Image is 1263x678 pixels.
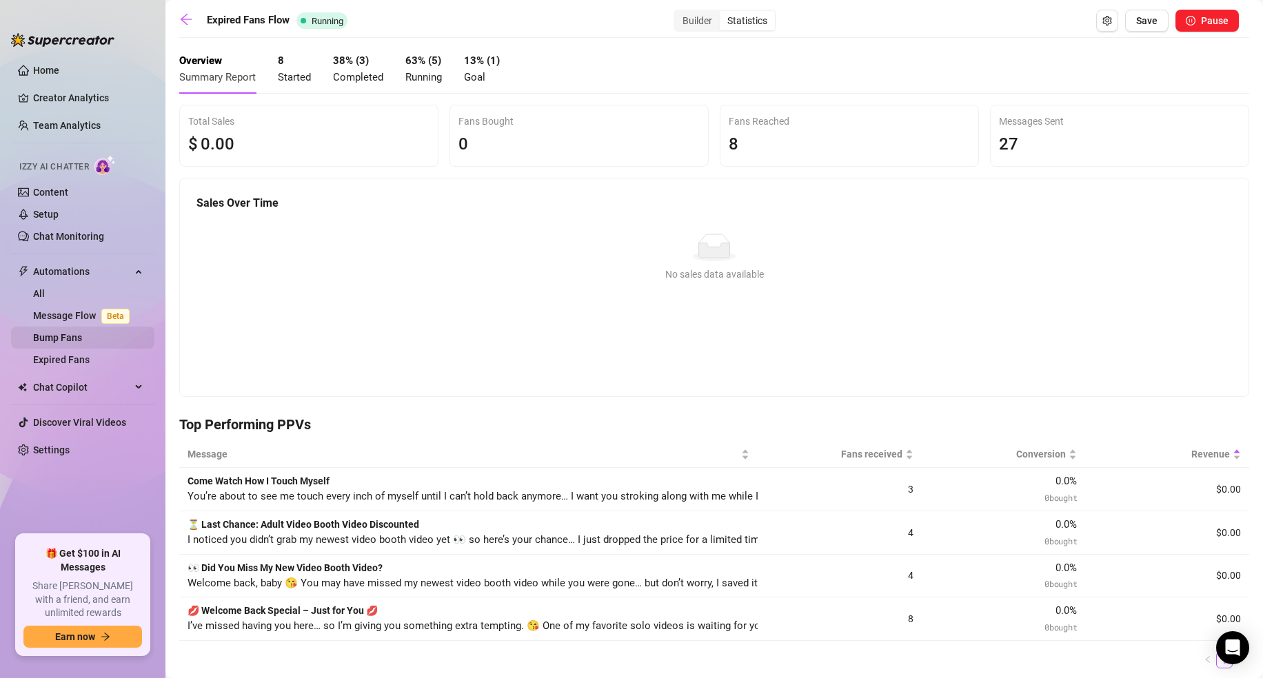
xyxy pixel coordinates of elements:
span: Summary Report [179,71,256,83]
span: 0 [458,134,468,154]
strong: ⏳ Last Chance: Adult Video Booth Video Discounted [188,519,419,530]
span: 0 bought [1044,535,1077,546]
span: You’re about to see me touch every inch of myself until I can’t hold back anymore… I want you str... [188,490,881,502]
span: Earn now [55,631,95,642]
span: Revenue [1093,446,1230,462]
span: 0 bought [1044,621,1077,633]
a: Chat Monitoring [33,231,104,242]
span: .00 [210,134,234,154]
div: Builder [675,11,720,30]
a: Creator Analytics [33,87,143,109]
a: Bump Fans [33,332,82,343]
button: Pause [1175,10,1239,32]
td: 8 [758,597,922,641]
div: Fans Reached [729,114,970,129]
th: Conversion [922,441,1086,468]
a: Team Analytics [33,120,101,131]
div: Fans Bought [458,114,700,129]
a: Home [33,65,59,76]
span: Share [PERSON_NAME] with a friend, and earn unlimited rewards [23,579,142,620]
a: Expired Fans [33,354,90,365]
span: 0.0 % [1055,518,1077,531]
button: Earn nowarrow-right [23,626,142,648]
strong: 63 % ( 5 ) [405,54,441,67]
button: Save Flow [1125,10,1169,32]
div: Statistics [720,11,775,30]
th: Revenue [1085,441,1249,468]
div: Messages Sent [999,114,1240,129]
span: 0.0 % [1055,562,1077,574]
span: 0.0 % [1055,475,1077,487]
a: Message FlowBeta [33,310,135,321]
div: No sales data available [202,267,1226,282]
td: 4 [758,511,922,555]
span: 🎁 Get $100 in AI Messages [23,547,142,574]
span: 0.0 % [1055,604,1077,617]
button: Open Exit Rules [1096,10,1118,32]
span: 0 bought [1044,492,1077,503]
div: Open Intercom Messenger [1216,631,1249,664]
span: arrow-right [101,632,110,641]
td: $0.00 [1085,555,1249,598]
span: Chat Copilot [33,376,131,398]
a: Content [33,187,68,198]
span: Beta [101,309,130,324]
button: left [1200,652,1216,668]
td: 3 [758,468,922,511]
h5: Sales Over Time [196,195,1232,212]
span: Fans received [766,446,902,462]
span: Izzy AI Chatter [19,161,89,174]
span: 0 [201,134,210,154]
td: 4 [758,555,922,598]
span: Conversion [930,446,1067,462]
th: Fans received [758,441,922,468]
li: Previous Page [1200,652,1216,668]
a: Settings [33,444,70,455]
strong: 13% (1) [464,54,500,67]
a: arrow-left [179,12,200,29]
div: segmented control [674,10,776,32]
img: AI Chatter [94,155,116,175]
div: Total Sales [188,114,430,129]
img: logo-BBDzfeDw.svg [11,33,114,47]
span: Goal [464,71,485,83]
td: $0.00 [1085,597,1249,641]
a: Discover Viral Videos [33,417,126,428]
span: 27 [999,134,1018,154]
img: Chat Copilot [18,382,27,392]
span: Running [405,71,442,83]
th: Message [179,441,758,468]
td: $0.00 [1085,511,1249,555]
span: Completed [333,71,383,83]
a: Setup [33,209,59,220]
span: Save [1136,15,1158,26]
span: Started [278,71,311,83]
span: thunderbolt [18,266,29,277]
span: arrow-left [179,12,193,26]
strong: 👀 Did You Miss My New Video Booth Video? [188,562,383,573]
strong: Come Watch How I Touch Myself [188,475,330,486]
span: $ [188,132,198,158]
span: Message [188,446,738,462]
span: setting [1102,16,1112,25]
h4: Top Performing PPVs [179,415,1249,434]
span: left [1204,655,1212,664]
span: Pause [1201,15,1229,26]
span: 8 [729,134,738,154]
strong: 38 % ( 3 ) [333,54,369,67]
strong: Expired Fans Flow [207,14,290,26]
td: $0.00 [1085,468,1249,511]
strong: Overview [179,54,222,67]
span: Automations [33,260,131,282]
span: 0 bought [1044,578,1077,589]
strong: 8 [278,54,284,67]
a: All [33,288,45,299]
span: Running [312,16,343,26]
strong: 💋 Welcome Back Special – Just for You 💋 [188,605,378,616]
span: pause-circle [1186,16,1195,25]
